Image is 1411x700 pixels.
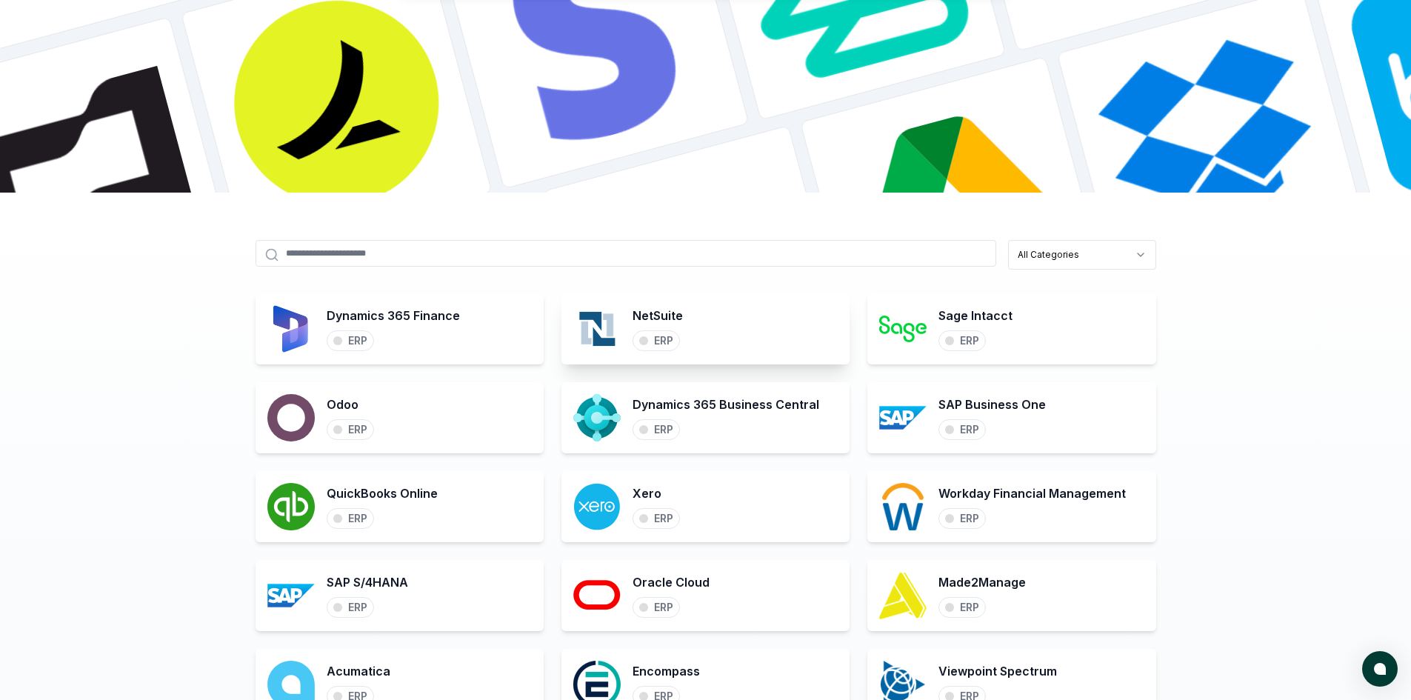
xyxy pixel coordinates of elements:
div: ERP [654,334,673,347]
div: ERP [960,334,979,347]
img: Odoo logo [267,394,315,441]
img: Made2Manage logo [879,572,927,619]
h3: Made2Manage [938,573,1026,591]
img: Oracle Cloud logo [573,572,621,619]
img: SAP S/4HANA logo [267,572,315,619]
img: QuickBooks Online logo [267,483,315,530]
h3: QuickBooks Online [327,484,438,502]
img: Sage Intacct logo [879,305,927,353]
h3: Dynamics 365 Finance [327,307,460,324]
h3: Xero [633,484,680,502]
h3: Odoo [327,396,374,413]
div: ERP [348,601,367,614]
h3: Workday Financial Management [938,484,1126,502]
div: ERP [348,423,367,436]
h3: SAP Business One [938,396,1046,413]
button: atlas-launcher [1362,651,1398,687]
img: Dynamics 365 Business Central logo [573,394,621,441]
img: Xero logo [573,483,621,530]
img: SAP Business One logo [879,394,927,441]
img: Workday Financial Management logo [879,483,927,530]
h3: Viewpoint Spectrum [938,662,1057,680]
img: Dynamics 365 Finance logo [267,305,315,353]
div: ERP [960,601,979,614]
div: ERP [654,423,673,436]
div: ERP [654,601,673,614]
div: ERP [348,334,367,347]
h3: Sage Intacct [938,307,1013,324]
div: ERP [960,423,979,436]
h3: Acumatica [327,662,390,680]
img: NetSuite logo [573,305,621,353]
h3: Encompass [633,662,700,680]
h3: SAP S/4HANA [327,573,408,591]
h3: Oracle Cloud [633,573,710,591]
h3: Dynamics 365 Business Central [633,396,819,413]
div: ERP [348,512,367,525]
div: ERP [960,512,979,525]
h3: NetSuite [633,307,683,324]
div: ERP [654,512,673,525]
